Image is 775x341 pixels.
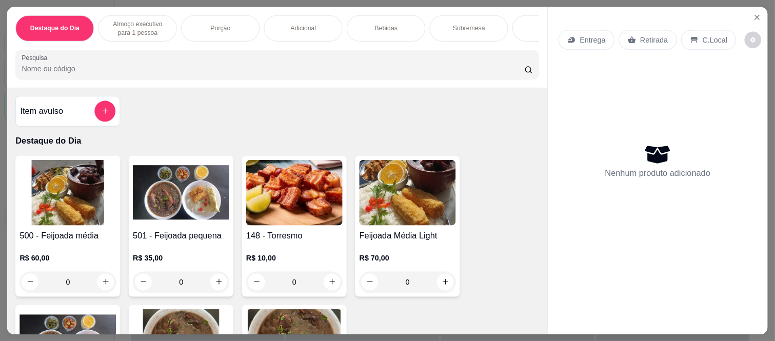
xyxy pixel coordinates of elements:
[21,105,64,117] h4: Item avulso
[437,273,454,290] button: increase-product-quantity
[248,273,265,290] button: decrease-product-quantity
[246,160,343,226] img: product-image
[246,252,343,263] p: R$ 10,00
[133,160,230,226] img: product-image
[211,24,231,32] p: Porção
[95,101,116,122] button: add-separate-item
[453,24,485,32] p: Sobremesa
[360,160,456,226] img: product-image
[133,252,230,263] p: R$ 35,00
[360,229,456,242] h4: Feijoada Média Light
[749,9,766,26] button: Close
[324,273,341,290] button: increase-product-quantity
[745,31,762,48] button: decrease-product-quantity
[108,20,169,37] p: Almoço executivo para 1 pessoa
[22,53,51,62] label: Pesquisa
[246,229,343,242] h4: 148 - Torresmo
[30,24,80,32] p: Destaque do Dia
[20,229,116,242] h4: 500 - Feijoada média
[20,252,116,263] p: R$ 60,00
[20,160,116,226] img: product-image
[640,34,668,45] p: Retirada
[291,24,316,32] p: Adicional
[362,273,379,290] button: decrease-product-quantity
[375,24,398,32] p: Bebidas
[133,229,230,242] h4: 501 - Feijoada pequena
[580,34,606,45] p: Entrega
[605,167,710,180] p: Nenhum produto adicionado
[22,63,525,73] input: Pesquisa
[703,34,728,45] p: C.Local
[360,252,456,263] p: R$ 70,00
[16,134,539,147] p: Destaque do Dia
